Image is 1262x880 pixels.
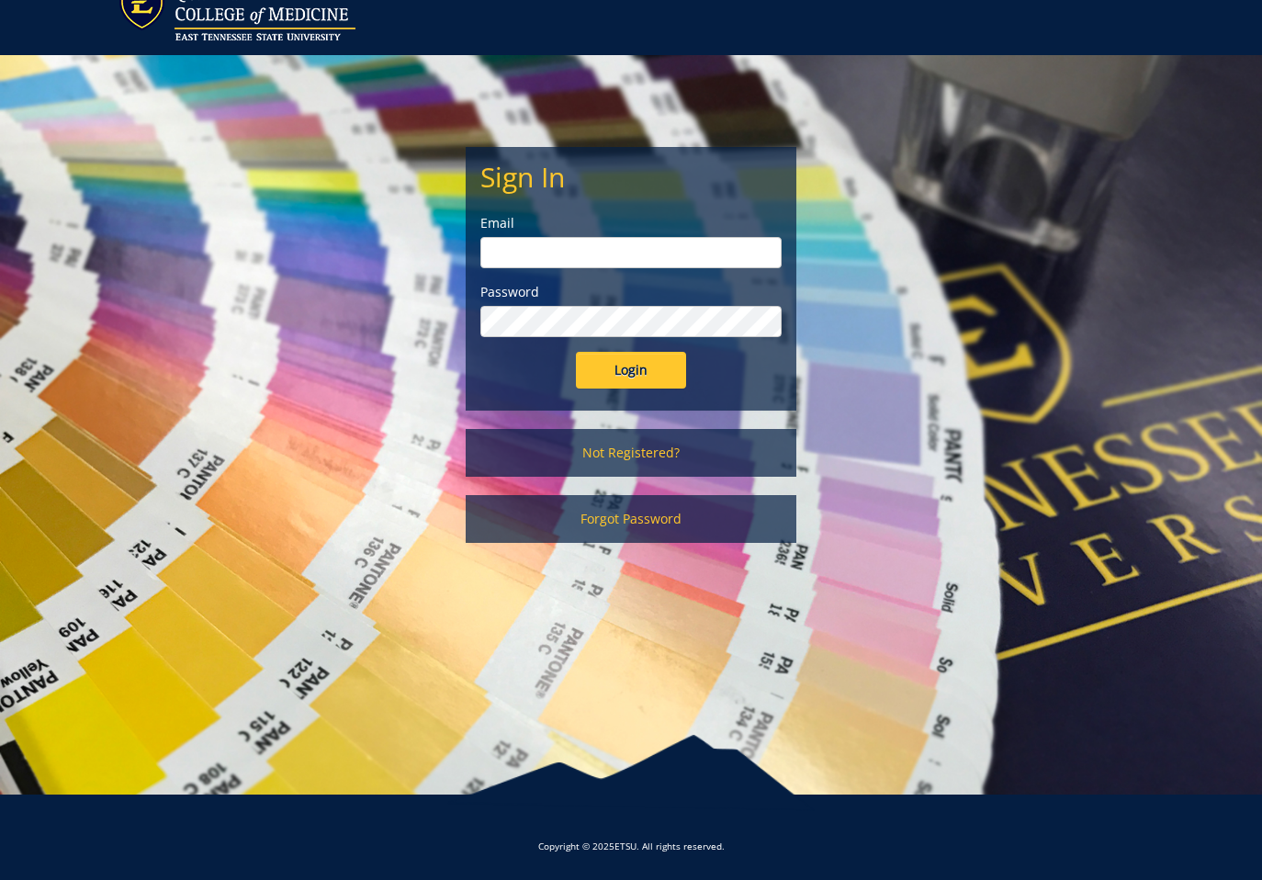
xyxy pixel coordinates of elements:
label: Email [480,214,782,232]
input: Login [576,352,686,389]
a: Not Registered? [466,429,796,477]
h2: Sign In [480,162,782,192]
a: Forgot Password [466,495,796,543]
label: Password [480,283,782,301]
a: ETSU [614,840,637,852]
